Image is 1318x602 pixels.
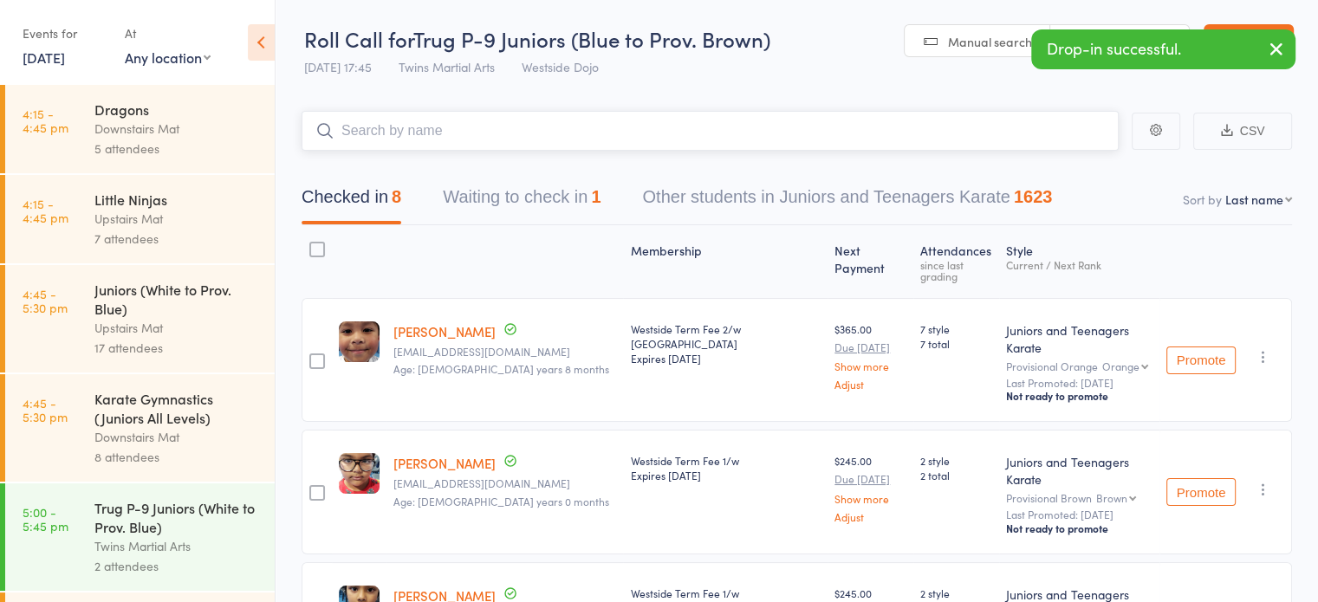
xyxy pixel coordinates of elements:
[393,322,496,340] a: [PERSON_NAME]
[1204,24,1294,59] a: Exit roll call
[94,190,260,209] div: Little Ninjas
[393,454,496,472] a: [PERSON_NAME]
[5,85,275,173] a: 4:15 -4:45 pmDragonsDownstairs Mat5 attendees
[834,473,906,485] small: Due [DATE]
[828,233,913,290] div: Next Payment
[948,33,1032,50] span: Manual search
[23,107,68,134] time: 4:15 - 4:45 pm
[94,338,260,358] div: 17 attendees
[393,346,616,358] small: floriankrystel@gmail.com
[94,427,260,447] div: Downstairs Mat
[834,341,906,353] small: Due [DATE]
[920,468,992,482] span: 2 total
[304,24,413,53] span: Roll Call for
[443,178,601,224] button: Waiting to check in1
[23,287,68,314] time: 4:45 - 5:30 pm
[125,48,211,67] div: Any location
[834,511,906,522] a: Adjust
[1006,453,1152,488] div: Juniors and Teenagers Karate
[1096,492,1127,503] div: Brown
[1102,360,1139,372] div: Orange
[94,100,260,119] div: Dragons
[1006,389,1152,403] div: Not ready to promote
[642,178,1052,224] button: Other students in Juniors and Teenagers Karate1623
[393,361,609,376] span: Age: [DEMOGRAPHIC_DATA] years 8 months
[623,233,828,290] div: Membership
[920,586,992,600] span: 2 style
[94,280,260,318] div: Juniors (White to Prov. Blue)
[920,259,992,282] div: since last grading
[1225,191,1283,208] div: Last name
[94,229,260,249] div: 7 attendees
[125,19,211,48] div: At
[304,58,372,75] span: [DATE] 17:45
[1183,191,1222,208] label: Sort by
[399,58,495,75] span: Twins Martial Arts
[23,19,107,48] div: Events for
[1006,377,1152,389] small: Last Promoted: [DATE]
[94,139,260,159] div: 5 attendees
[94,389,260,427] div: Karate Gymnastics (Juniors All Levels)
[23,396,68,424] time: 4:45 - 5:30 pm
[339,321,380,362] img: image1621839556.png
[23,197,68,224] time: 4:15 - 4:45 pm
[23,505,68,533] time: 5:00 - 5:45 pm
[393,477,616,489] small: sabighimire43@gmail.com
[94,119,260,139] div: Downstairs Mat
[94,536,260,556] div: Twins Martial Arts
[1014,187,1053,206] div: 1623
[393,494,609,508] span: Age: [DEMOGRAPHIC_DATA] years 0 months
[591,187,601,206] div: 1
[913,233,999,290] div: Atten­dances
[522,58,599,75] span: Westside Dojo
[920,336,992,351] span: 7 total
[834,453,906,521] div: $245.00
[5,483,275,591] a: 5:00 -5:45 pmTrug P-9 Juniors (White to Prov. Blue)Twins Martial Arts2 attendees
[834,360,906,372] a: Show more
[94,447,260,467] div: 8 attendees
[5,175,275,263] a: 4:15 -4:45 pmLittle NinjasUpstairs Mat7 attendees
[834,321,906,390] div: $365.00
[23,48,65,67] a: [DATE]
[630,321,821,366] div: Westside Term Fee 2/w [GEOGRAPHIC_DATA]
[94,556,260,576] div: 2 attendees
[1006,360,1152,372] div: Provisional Orange
[94,498,260,536] div: Trug P-9 Juniors (White to Prov. Blue)
[1006,521,1152,535] div: Not ready to promote
[5,265,275,372] a: 4:45 -5:30 pmJuniors (White to Prov. Blue)Upstairs Mat17 attendees
[1166,478,1236,506] button: Promote
[302,111,1119,151] input: Search by name
[834,379,906,390] a: Adjust
[94,209,260,229] div: Upstairs Mat
[302,178,401,224] button: Checked in8
[413,24,770,53] span: Trug P-9 Juniors (Blue to Prov. Brown)
[1006,508,1152,521] small: Last Promoted: [DATE]
[339,453,380,494] img: image1619595190.png
[1006,321,1152,356] div: Juniors and Teenagers Karate
[920,321,992,336] span: 7 style
[1193,113,1292,150] button: CSV
[94,318,260,338] div: Upstairs Mat
[1006,259,1152,270] div: Current / Next Rank
[5,374,275,482] a: 4:45 -5:30 pmKarate Gymnastics (Juniors All Levels)Downstairs Mat8 attendees
[630,468,821,482] div: Expires [DATE]
[392,187,401,206] div: 8
[999,233,1159,290] div: Style
[1166,346,1236,374] button: Promote
[834,493,906,504] a: Show more
[630,351,821,366] div: Expires [DATE]
[1031,29,1295,69] div: Drop-in successful.
[1006,492,1152,503] div: Provisional Brown
[920,453,992,468] span: 2 style
[630,453,821,482] div: Westside Term Fee 1/w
